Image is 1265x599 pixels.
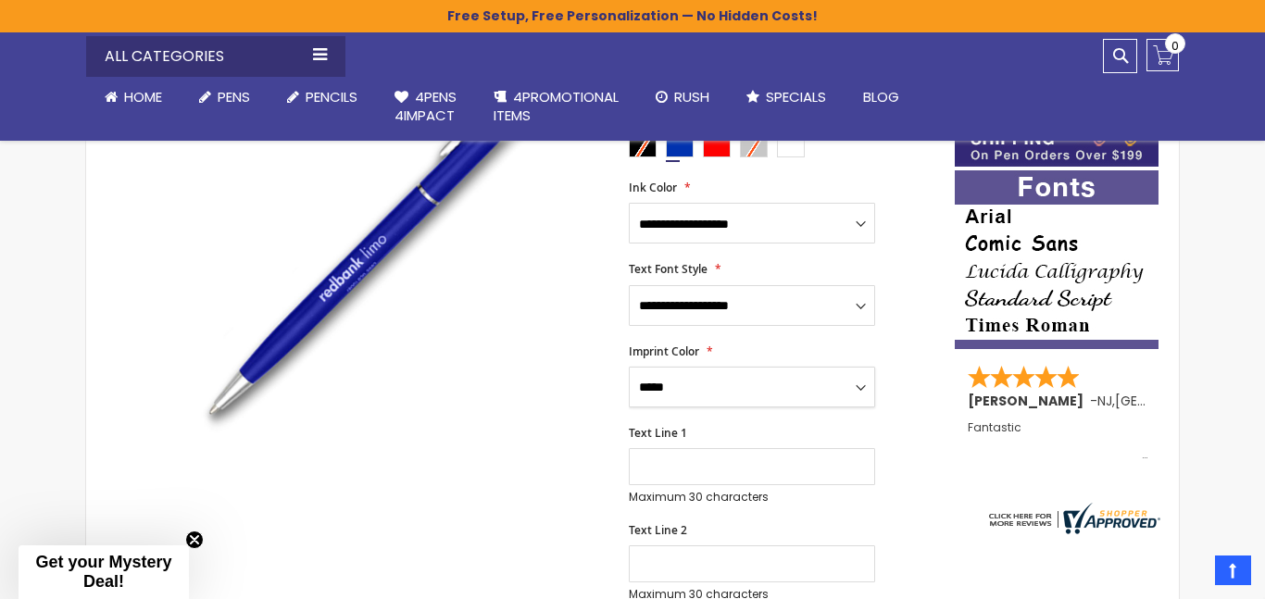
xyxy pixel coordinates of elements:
[35,553,171,591] span: Get your Mystery Deal!
[955,170,1159,349] img: font-personalization-examples
[637,77,728,118] a: Rush
[629,490,875,505] p: Maximum 30 characters
[269,77,376,118] a: Pencils
[475,77,637,137] a: 4PROMOTIONALITEMS
[1215,555,1251,585] a: Top
[666,139,694,157] div: Blue
[494,87,619,125] span: 4PROMOTIONAL ITEMS
[86,36,345,77] div: All Categories
[984,522,1160,538] a: 4pens.com certificate URL
[777,139,805,157] div: White
[1171,37,1179,55] span: 0
[863,87,899,106] span: Blog
[674,87,709,106] span: Rush
[1146,39,1179,71] a: 0
[845,77,918,118] a: Blog
[1090,392,1251,410] span: - ,
[395,87,457,125] span: 4Pens 4impact
[124,87,162,106] span: Home
[1115,392,1251,410] span: [GEOGRAPHIC_DATA]
[629,522,687,538] span: Text Line 2
[629,180,677,195] span: Ink Color
[984,503,1160,534] img: 4pens.com widget logo
[766,87,826,106] span: Specials
[181,77,269,118] a: Pens
[629,261,708,277] span: Text Font Style
[181,15,604,438] img: slim_twist_image_blue_1.jpg
[376,77,475,137] a: 4Pens4impact
[703,139,731,157] div: Red
[218,87,250,106] span: Pens
[86,77,181,118] a: Home
[629,343,699,359] span: Imprint Color
[728,77,845,118] a: Specials
[19,545,189,599] div: Get your Mystery Deal!Close teaser
[968,421,1147,461] div: Fantastic
[1097,392,1112,410] span: NJ
[185,530,204,549] button: Close teaser
[968,392,1090,410] span: [PERSON_NAME]
[629,425,687,441] span: Text Line 1
[306,87,357,106] span: Pencils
